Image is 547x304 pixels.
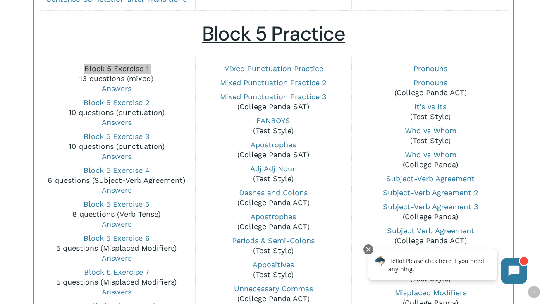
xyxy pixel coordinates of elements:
[413,64,447,73] a: Pronouns
[220,78,327,87] a: Mixed Punctuation Practice 2
[84,98,150,107] a: Block 5 Exercise 2
[357,126,504,146] p: (Test Style)
[386,174,475,183] a: Subject-Verb Agreement
[84,200,149,208] a: Block 5 Exercise 5
[405,150,456,159] a: Who vs Whom
[357,226,504,246] p: (College Panda ACT)
[405,126,456,135] a: Who vs Whom
[102,254,131,262] a: Answers
[43,165,190,195] p: 6 questions (Subject-Verb Agreement)
[234,284,313,293] a: Unnecessary Commas
[84,64,149,73] a: Block 5 Exercise 1
[395,288,466,297] a: Misplaced Modifiers
[200,164,347,184] p: (Test Style)
[224,64,323,73] a: Mixed Punctuation Practice
[200,284,347,304] p: (College Panda ACT)
[250,164,297,173] a: Adj Adj Noun
[357,102,504,122] p: (Test Style)
[413,78,447,87] a: Pronouns
[357,150,504,170] p: (College Panda)
[200,116,347,136] p: (Test Style)
[43,199,190,229] p: 8 questions (Verb Tense)
[200,140,347,160] p: (College Panda SAT)
[239,188,308,197] a: Dashes and Colons
[84,166,150,175] a: Block 5 Exercise 4
[200,212,347,232] p: (College Panda ACT)
[84,132,150,141] a: Block 5 Exercise 3
[232,236,315,245] a: Periods & Semi-Colons
[102,152,131,160] a: Answers
[360,243,535,292] iframe: Chatbot
[202,21,345,47] u: Block 5 Practice
[200,236,347,256] p: (Test Style)
[102,84,131,93] a: Answers
[200,260,347,280] p: (Test Style)
[383,202,478,211] a: Subject-Verb Agreement 3
[43,64,190,93] p: 13 questions (mixed)
[256,116,290,125] a: FANBOYS
[383,188,478,197] a: Subject-Verb Agreement 2
[251,140,296,149] a: Apostrophes
[102,186,131,194] a: Answers
[357,78,504,98] p: (College Panda ACT)
[102,220,131,228] a: Answers
[220,92,327,101] a: Mixed Punctuation Practice 3
[43,233,190,263] p: 5 questions (Misplaced Modifiers)
[102,287,131,296] a: Answers
[253,260,294,269] a: Appositives
[387,226,474,235] a: Subject Verb Agreement
[357,202,504,222] p: (College Panda)
[200,188,347,208] p: (College Panda ACT)
[84,268,149,276] a: Block 5 Exercise 7
[251,212,296,221] a: Apostrophes
[84,234,150,242] a: Block 5 Exercise 6
[414,102,447,111] a: It’s vs Its
[43,98,190,127] p: 10 questions (punctuation)
[102,118,131,127] a: Answers
[357,264,504,284] p: (Test Style)
[200,92,347,112] p: (College Panda SAT)
[43,267,190,297] p: 5 questions (Misplaced Modifiers)
[43,132,190,161] p: 10 questions (punctuation)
